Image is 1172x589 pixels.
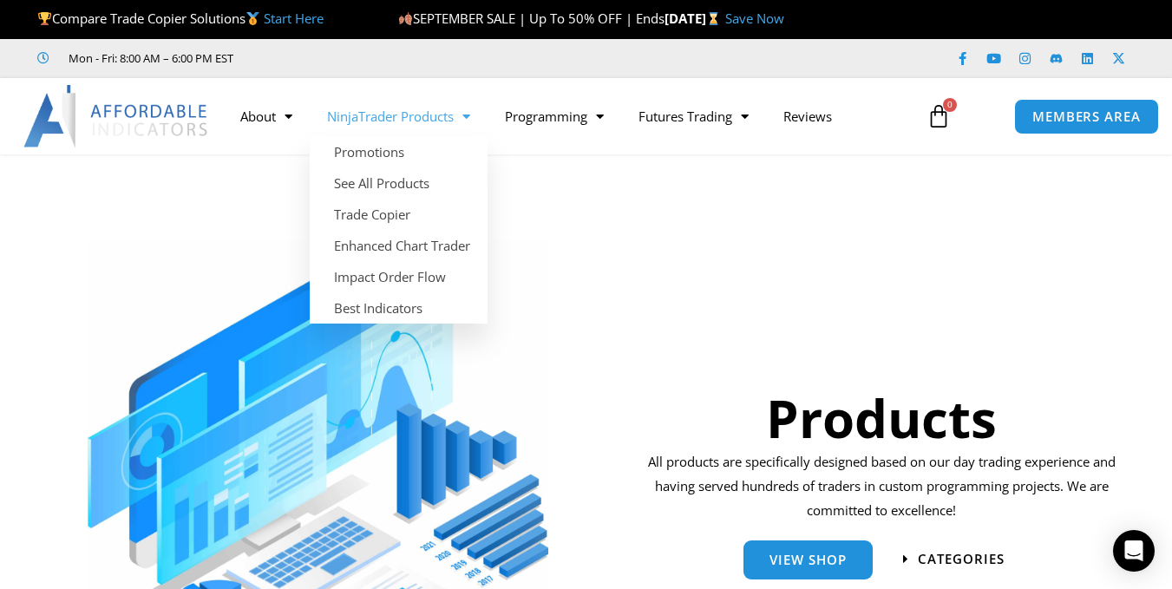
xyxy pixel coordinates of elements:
img: ⌛ [707,12,720,25]
span: Mon - Fri: 8:00 AM – 6:00 PM EST [64,48,233,69]
span: Compare Trade Copier Solutions [37,10,324,27]
a: Futures Trading [621,96,766,136]
a: Best Indicators [310,292,488,324]
span: categories [918,553,1005,566]
a: Trade Copier [310,199,488,230]
span: View Shop [769,553,847,566]
span: 0 [943,98,957,112]
span: SEPTEMBER SALE | Up To 50% OFF | Ends [398,10,665,27]
ul: NinjaTrader Products [310,136,488,324]
img: LogoAI | Affordable Indicators – NinjaTrader [23,85,210,147]
iframe: Customer reviews powered by Trustpilot [258,49,518,67]
h1: Products [642,382,1122,455]
p: All products are specifically designed based on our day trading experience and having served hund... [642,450,1122,523]
a: Start Here [264,10,324,27]
img: 🍂 [399,12,412,25]
strong: [DATE] [665,10,724,27]
a: NinjaTrader Products [310,96,488,136]
div: Open Intercom Messenger [1113,530,1155,572]
img: 🥇 [246,12,259,25]
a: Enhanced Chart Trader [310,230,488,261]
nav: Menu [223,96,914,136]
a: 0 [900,91,977,141]
a: categories [903,553,1005,566]
a: Save Now [725,10,784,27]
a: About [223,96,310,136]
a: Reviews [766,96,849,136]
img: 🏆 [38,12,51,25]
a: View Shop [743,540,873,579]
a: MEMBERS AREA [1014,99,1159,134]
a: See All Products [310,167,488,199]
span: MEMBERS AREA [1032,110,1141,123]
a: Promotions [310,136,488,167]
a: Impact Order Flow [310,261,488,292]
a: Programming [488,96,621,136]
